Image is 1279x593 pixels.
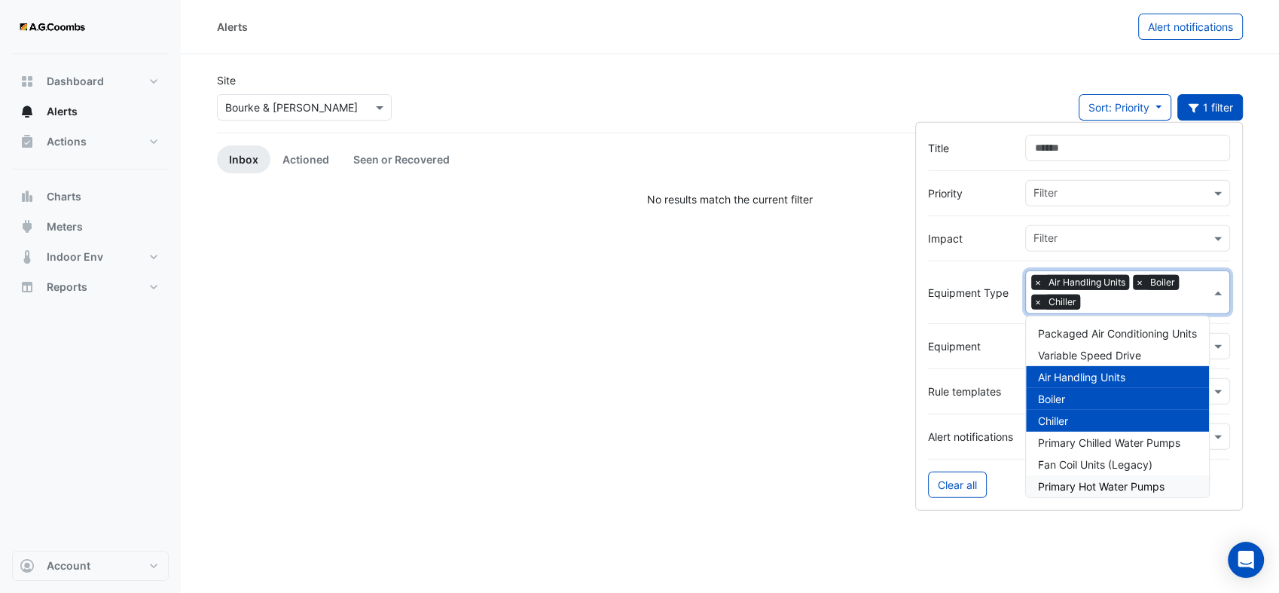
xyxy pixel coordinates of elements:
[47,134,87,149] span: Actions
[928,284,1013,300] label: Equipment Type
[1031,230,1058,249] div: Filter
[20,74,35,89] app-icon: Dashboard
[12,96,169,127] button: Alerts
[928,338,1013,354] label: Equipment
[20,134,35,149] app-icon: Actions
[12,272,169,302] button: Reports
[1038,371,1125,384] span: Air Handling Units
[217,72,236,88] label: Site
[1177,94,1244,121] button: 1 filter
[928,384,1013,399] label: Rule templates
[217,19,248,35] div: Alerts
[12,182,169,212] button: Charts
[1079,94,1171,121] button: Sort: Priority
[47,558,90,573] span: Account
[47,219,83,234] span: Meters
[928,231,1013,246] label: Impact
[1038,480,1165,493] span: Primary Hot Water Pumps
[1146,275,1179,290] span: Boiler
[1138,14,1243,40] button: Alert notifications
[20,249,35,264] app-icon: Indoor Env
[20,219,35,234] app-icon: Meters
[47,74,104,89] span: Dashboard
[928,472,987,498] button: Clear all
[1148,20,1233,33] span: Alert notifications
[270,145,341,173] a: Actioned
[47,104,78,119] span: Alerts
[12,212,169,242] button: Meters
[12,127,169,157] button: Actions
[20,189,35,204] app-icon: Charts
[1038,436,1180,449] span: Primary Chilled Water Pumps
[47,249,103,264] span: Indoor Env
[1038,414,1068,427] span: Chiller
[1045,275,1129,290] span: Air Handling Units
[1038,458,1152,471] span: Fan Coil Units (Legacy)
[1026,316,1209,497] div: Options List
[1038,349,1141,362] span: Variable Speed Drive
[1031,185,1058,204] div: Filter
[1038,327,1197,340] span: Packaged Air Conditioning Units
[20,104,35,119] app-icon: Alerts
[1031,294,1045,309] span: ×
[217,191,1243,207] div: No results match the current filter
[1045,294,1080,309] span: Chiller
[20,280,35,295] app-icon: Reports
[12,242,169,272] button: Indoor Env
[217,145,270,173] a: Inbox
[341,145,462,173] a: Seen or Recovered
[12,551,169,581] button: Account
[928,140,1013,156] label: Title
[12,66,169,96] button: Dashboard
[928,185,1013,201] label: Priority
[1133,275,1146,290] span: ×
[1088,101,1149,114] span: Sort: Priority
[18,12,86,42] img: Company Logo
[928,429,1013,445] label: Alert notifications
[1038,393,1065,405] span: Boiler
[1031,275,1045,290] span: ×
[47,280,87,295] span: Reports
[47,189,81,204] span: Charts
[1228,542,1264,578] div: Open Intercom Messenger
